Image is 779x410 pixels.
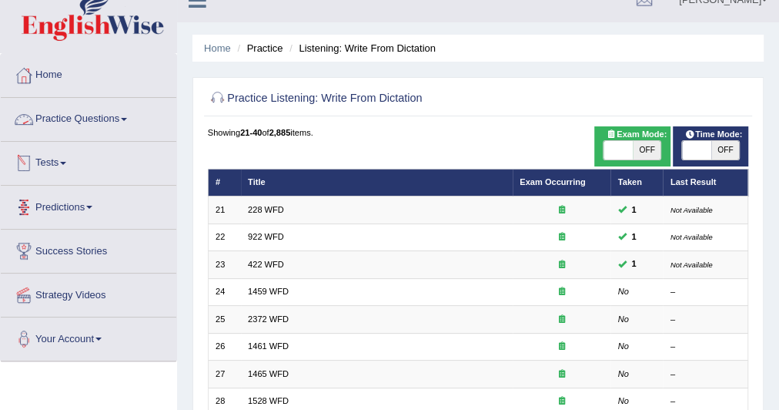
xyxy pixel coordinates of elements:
div: Exam occurring question [520,341,603,353]
span: Exam Mode: [601,128,672,142]
a: 1465 WFD [248,369,289,378]
em: No [618,287,629,296]
div: Exam occurring question [520,231,603,244]
td: 21 [208,197,241,223]
a: Predictions [1,186,176,224]
em: No [618,341,629,351]
a: 2372 WFD [248,314,289,324]
a: 1461 WFD [248,341,289,351]
a: 228 WFD [248,205,284,214]
a: Tests [1,142,176,180]
a: 1459 WFD [248,287,289,296]
div: Showing of items. [208,126,749,139]
div: Exam occurring question [520,286,603,298]
td: 22 [208,223,241,250]
div: Exam occurring question [520,395,603,408]
h2: Practice Listening: Write From Dictation [208,89,543,109]
td: 23 [208,251,241,278]
div: – [670,286,741,298]
em: No [618,314,629,324]
a: Home [1,54,176,92]
div: Exam occurring question [520,368,603,381]
b: 21-40 [240,128,262,137]
a: Your Account [1,318,176,356]
span: OFF [633,141,661,160]
a: Success Stories [1,230,176,268]
a: 922 WFD [248,232,284,241]
td: 26 [208,333,241,360]
span: Time Mode: [679,128,747,142]
li: Practice [233,41,283,55]
a: Strategy Videos [1,274,176,312]
td: 27 [208,361,241,388]
small: Not Available [670,233,713,241]
div: Exam occurring question [520,259,603,271]
a: Practice Questions [1,98,176,136]
li: Listening: Write From Dictation [286,41,436,55]
th: Taken [610,169,663,196]
div: Exam occurring question [520,204,603,217]
small: Not Available [670,260,713,269]
th: Last Result [663,169,748,196]
em: No [618,396,629,405]
span: You can still take this question [627,230,641,244]
em: No [618,369,629,378]
span: OFF [711,141,740,160]
th: Title [241,169,513,196]
b: 2,885 [269,128,291,137]
a: Home [204,42,231,54]
td: 24 [208,278,241,305]
small: Not Available [670,206,713,214]
div: – [670,314,741,326]
div: Exam occurring question [520,314,603,326]
div: – [670,395,741,408]
div: – [670,341,741,353]
div: Show exams occurring in exams [594,126,670,166]
div: – [670,368,741,381]
td: 25 [208,306,241,333]
a: Exam Occurring [520,177,585,187]
span: You can still take this question [627,203,641,217]
a: 422 WFD [248,260,284,269]
span: You can still take this question [627,257,641,271]
a: 1528 WFD [248,396,289,405]
th: # [208,169,241,196]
